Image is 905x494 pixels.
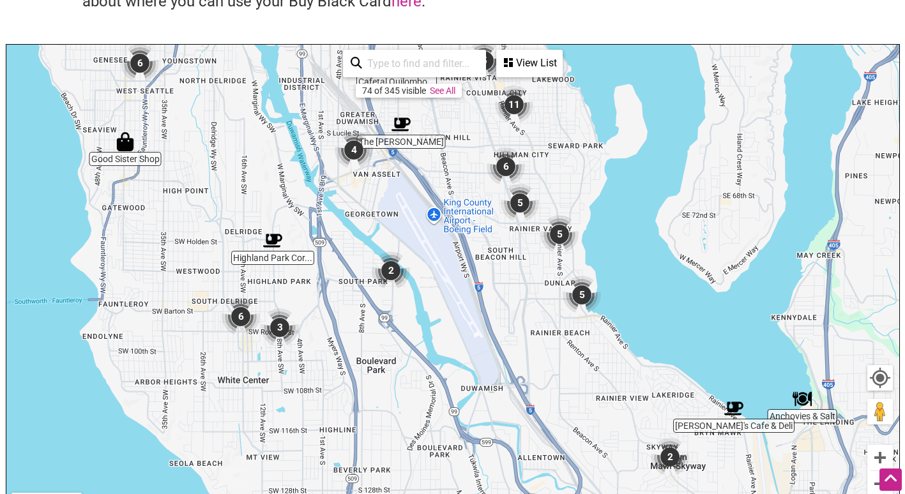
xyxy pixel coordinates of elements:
div: Anchovies & Salt [787,384,817,414]
div: Type to search and filter [343,50,486,77]
div: 2 [367,246,415,295]
div: Scroll Back to Top [879,468,902,491]
input: Type to find and filter... [362,51,478,76]
div: See a list of the visible businesses [496,50,563,77]
div: Highland Park Corner Store [258,226,287,255]
div: View List [498,51,561,75]
div: Good Sister Shop [110,127,140,156]
a: See All [430,86,455,96]
div: 11 [490,80,538,129]
button: Zoom in [867,445,893,470]
div: 74 of 345 visible [362,86,426,96]
div: 5 [535,210,584,258]
div: 6 [116,39,164,87]
div: 4 [330,126,378,174]
button: Your Location [867,365,893,391]
button: Drag Pegman onto the map to open Street View [867,399,893,424]
div: 6 [482,142,530,191]
div: Winnie's Cafe & Deli [719,394,749,423]
div: 6 [217,292,265,341]
div: 5 [558,271,606,319]
div: 5 [496,179,544,227]
div: 3 [255,303,304,352]
div: 5 [460,36,508,85]
div: The Flora Bakehouse [386,110,416,139]
div: 2 [646,433,694,481]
